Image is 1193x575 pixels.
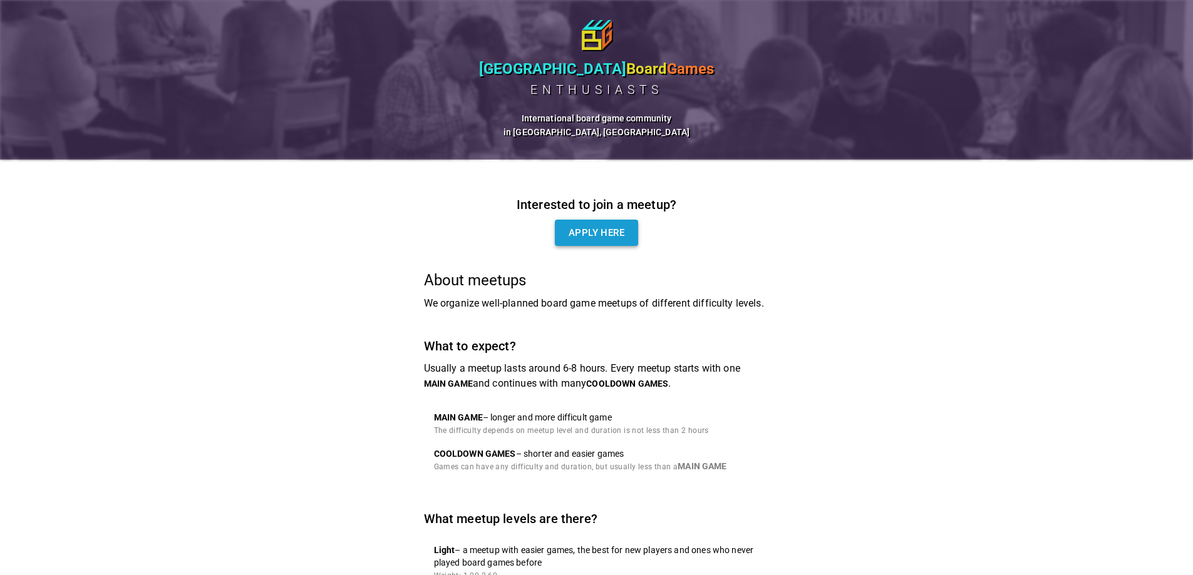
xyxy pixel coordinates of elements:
h6: Interested to join a meetup? [424,195,770,215]
h6: International board game community in [GEOGRAPHIC_DATA], [GEOGRAPHIC_DATA] [20,112,1173,140]
p: We organize well-planned board game meetups of different difficulty levels. [424,296,770,311]
span: The difficulty depends on meetup level and duration is not less than 2 hours [434,426,709,435]
p: Usually a meetup lasts around 6-8 hours. Every meetup starts with one and continues with many . [424,361,770,391]
span: Games can have any difficulty and duration, but usually less than a [434,462,727,471]
p: COOLDOWN GAME S [586,379,668,389]
p: MAIN GAME [434,412,483,422]
p: – shorter and easier games [434,447,727,460]
h6: What to expect? [424,336,770,356]
h6: What meetup levels are there? [424,509,770,529]
a: Apply here [555,220,638,246]
p: MAIN GAME [424,379,473,389]
span: [GEOGRAPHIC_DATA] [479,60,626,78]
p: MAIN GAME [678,461,726,471]
span: Games [667,60,714,78]
h5: About meetups [424,271,770,291]
span: Board [626,60,667,78]
p: COOLDOWN GAME S [434,449,516,459]
b: Light [434,545,455,555]
img: icon64.png [582,20,612,50]
p: – a meetup with easier games, the best for new players and ones who never played board games before [434,544,760,569]
a: [GEOGRAPHIC_DATA]BoardGamesenthusiasts [20,20,1173,97]
p: – longer and more difficult game [434,411,709,424]
div: enthusiasts [479,83,714,97]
